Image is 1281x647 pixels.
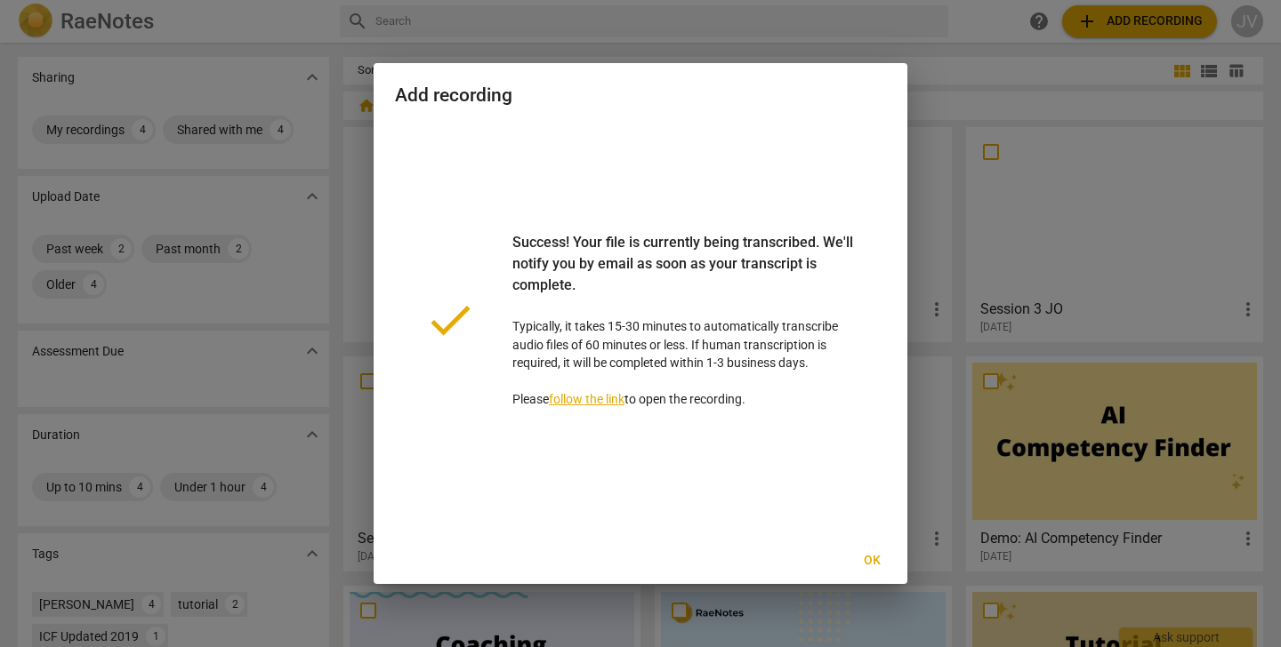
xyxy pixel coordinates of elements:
[549,392,624,406] a: follow the link
[423,293,477,347] span: done
[512,232,858,409] p: Typically, it takes 15-30 minutes to automatically transcribe audio files of 60 minutes or less. ...
[858,552,886,570] span: Ok
[395,84,886,107] h2: Add recording
[512,232,858,317] div: Success! Your file is currently being transcribed. We'll notify you by email as soon as your tran...
[843,545,900,577] button: Ok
